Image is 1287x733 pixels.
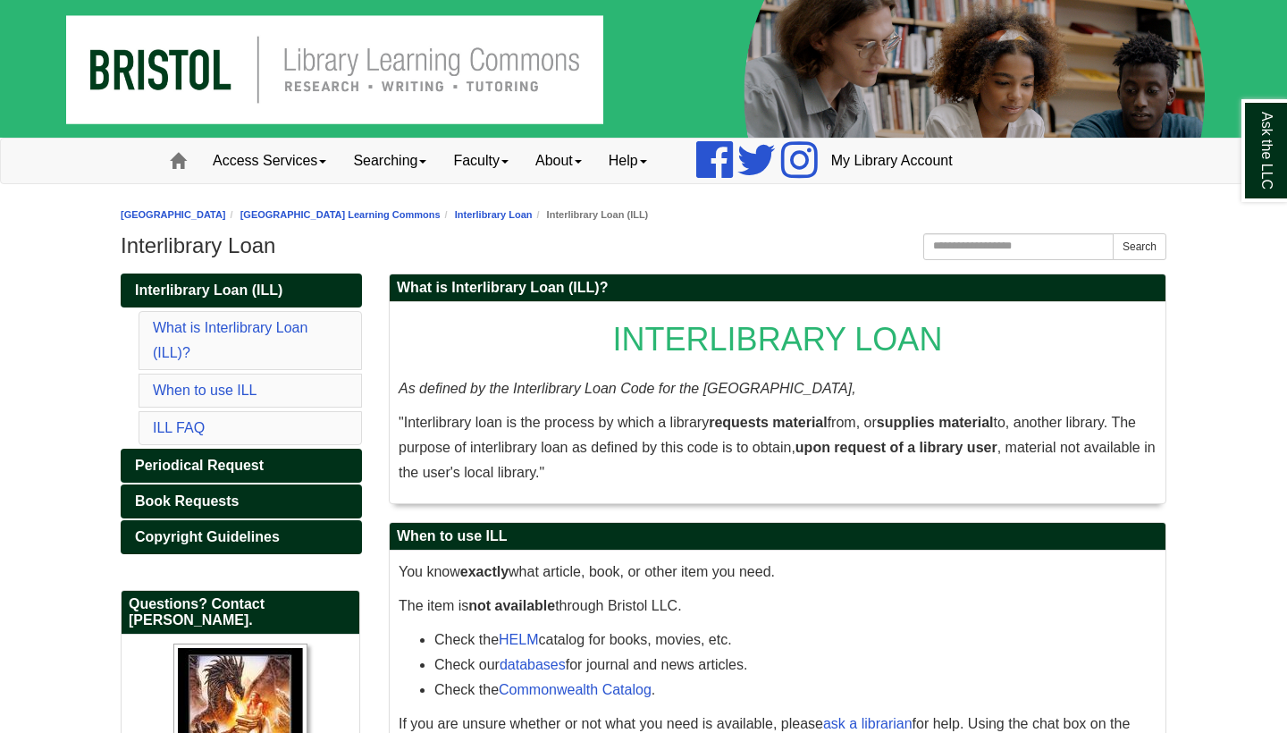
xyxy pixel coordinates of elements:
span: Check the catalog for books, movies, etc. [434,632,732,647]
span: INTERLIBRARY LOAN [613,321,943,358]
strong: upon request of a library user [795,440,997,455]
strong: not available [468,598,555,613]
strong: requests material [709,415,828,430]
li: Interlibrary Loan (ILL) [532,206,648,223]
span: The item is through Bristol LLC. [399,598,682,613]
span: Check the . [434,682,655,697]
a: Copyright Guidelines [121,520,362,554]
a: Interlibrary Loan [455,209,533,220]
a: Book Requests [121,484,362,518]
nav: breadcrumb [121,206,1166,223]
span: Check our for journal and news articles. [434,657,747,672]
a: Commonwealth Catalog [499,682,652,697]
a: Periodical Request [121,449,362,483]
span: Copyright Guidelines [135,529,280,544]
a: My Library Account [818,139,966,183]
h2: What is Interlibrary Loan (ILL)? [390,274,1165,302]
strong: supplies material [877,415,994,430]
a: databases [500,657,566,672]
a: [GEOGRAPHIC_DATA] Learning Commons [240,209,441,220]
a: What is Interlibrary Loan (ILL)? [153,320,307,360]
h2: Questions? Contact [PERSON_NAME]. [122,591,359,635]
strong: exactly [460,564,509,579]
span: "Interlibrary loan is the process by which a library from, or to, another library. The purpose of... [399,415,1156,480]
span: Periodical Request [135,458,264,473]
a: Access Services [199,139,340,183]
a: Faculty [440,139,522,183]
a: Help [595,139,660,183]
a: Interlibrary Loan (ILL) [121,274,362,308]
a: When to use ILL [153,383,257,398]
a: ILL FAQ [153,420,205,435]
a: ask a librarian [823,716,913,731]
em: As defined by the Interlibrary Loan Code for the [GEOGRAPHIC_DATA], [399,381,856,396]
a: [GEOGRAPHIC_DATA] [121,209,226,220]
span: Interlibrary Loan (ILL) [135,282,282,298]
a: Searching [340,139,440,183]
a: About [522,139,595,183]
h1: Interlibrary Loan [121,233,1166,258]
a: HELM [499,632,538,647]
h2: When to use ILL [390,523,1165,551]
span: You know what article, book, or other item you need. [399,564,775,579]
span: Book Requests [135,493,239,509]
button: Search [1113,233,1166,260]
